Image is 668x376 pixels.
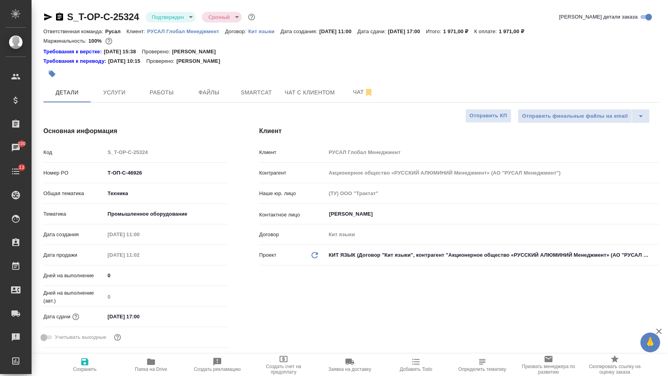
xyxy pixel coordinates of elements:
div: Подтвержден [202,12,241,23]
p: Русал [105,28,127,34]
p: Итого: [426,28,443,34]
div: Подтвержден [146,12,196,23]
span: Учитывать выходные [55,333,106,341]
a: Требования к переводу: [43,57,108,65]
p: Код [43,149,105,156]
p: Дата создания: [280,28,319,34]
p: Общая тематика [43,190,105,197]
p: Дата создания [43,231,105,239]
span: Добавить Todo [400,367,432,372]
button: Срочный [206,14,232,21]
input: Пустое поле [326,147,659,158]
input: ✎ Введи что-нибудь [105,311,174,322]
span: Детали [48,88,86,98]
input: Пустое поле [105,229,174,240]
button: Папка на Drive [118,354,184,376]
span: Отправить финальные файлы на email [522,112,628,121]
p: Дата сдачи [43,313,71,321]
p: Наше юр. лицо [259,190,326,197]
p: Клиент [259,149,326,156]
p: К оплате: [474,28,499,34]
a: Требования к верстке: [43,48,104,56]
p: Маржинальность: [43,38,88,44]
h4: Основная информация [43,126,228,136]
p: [DATE] 17:00 [388,28,426,34]
p: Номер PO [43,169,105,177]
p: [PERSON_NAME] [176,57,226,65]
span: [PERSON_NAME] детали заказа [559,13,638,21]
a: РУСАЛ Глобал Менеджмент [147,28,225,34]
input: Пустое поле [326,167,659,179]
span: Скопировать ссылку на оценку заказа [586,364,643,375]
button: Создать рекламацию [184,354,250,376]
button: Доп статусы указывают на важность/срочность заказа [246,12,257,22]
span: Создать рекламацию [194,367,241,372]
p: Дней на выполнение [43,272,105,280]
a: 100 [2,138,30,158]
button: Отправить финальные файлы на email [518,109,632,123]
p: 1 971,00 ₽ [443,28,474,34]
p: Проверено: [146,57,177,65]
span: Сохранить [73,367,97,372]
p: 1 971,00 ₽ [499,28,530,34]
span: Услуги [95,88,133,98]
span: 13 [14,164,29,171]
p: [DATE] 15:38 [104,48,142,56]
span: 100 [13,140,31,148]
span: Папка на Drive [135,367,167,372]
div: split button [518,109,650,123]
span: Файлы [190,88,228,98]
p: Клиент: [127,28,147,34]
input: ✎ Введи что-нибудь [105,167,228,179]
input: Пустое поле [105,249,174,261]
button: Создать счет на предоплату [250,354,317,376]
span: Определить тематику [458,367,506,372]
p: Дата сдачи: [357,28,388,34]
p: Дней на выполнение (авт.) [43,289,105,305]
div: Нажми, чтобы открыть папку с инструкцией [43,48,104,56]
a: S_T-OP-C-25324 [67,11,139,22]
button: Заявка на доставку [317,354,383,376]
button: Определить тематику [449,354,515,376]
p: Проект [259,251,276,259]
p: Контактное лицо [259,211,326,219]
button: 0.00 RUB; [104,36,114,46]
button: Скопировать ссылку [55,12,64,22]
p: Договор: [225,28,248,34]
span: 🙏 [644,334,657,351]
p: Договор [259,231,326,239]
div: КИТ ЯЗЫК (Договор "Кит языки", контрагент "Акционерное общество «РУССКИЙ АЛЮМИНИЙ Менеджмент» (АО... [326,248,659,262]
input: Пустое поле [105,291,228,303]
input: Пустое поле [326,188,659,199]
p: [DATE] 11:00 [319,28,358,34]
span: Призвать менеджера по развитию [520,364,577,375]
a: 13 [2,162,30,181]
button: Скопировать ссылку для ЯМессенджера [43,12,53,22]
button: Добавить тэг [43,65,61,83]
span: Отправить КП [470,111,507,120]
button: Добавить Todo [383,354,449,376]
button: Open [655,213,657,215]
h4: Клиент [259,126,659,136]
svg: Отписаться [364,88,373,97]
span: Создать счет на предоплату [255,364,312,375]
p: 100% [88,38,104,44]
button: Скопировать ссылку на оценку заказа [582,354,648,376]
button: 🙏 [640,333,660,352]
p: Проверено: [142,48,172,56]
input: ✎ Введи что-нибудь [105,270,228,281]
button: Сохранить [52,354,118,376]
p: Дата продажи [43,251,105,259]
button: Отправить КП [465,109,511,123]
input: Пустое поле [326,229,659,240]
p: Контрагент [259,169,326,177]
button: Подтвержден [149,14,187,21]
span: Работы [143,88,181,98]
span: Заявка на доставку [328,367,371,372]
p: Тематика [43,210,105,218]
input: Пустое поле [105,147,228,158]
a: Кит языки [248,28,280,34]
p: [DATE] 10:15 [108,57,146,65]
button: Выбери, если сб и вс нужно считать рабочими днями для выполнения заказа. [112,332,123,342]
